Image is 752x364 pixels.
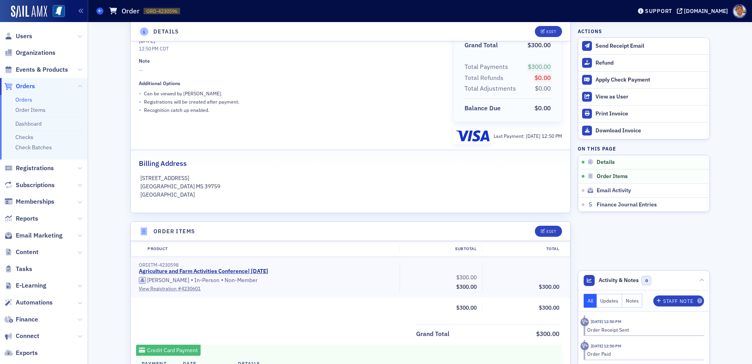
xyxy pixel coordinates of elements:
span: Reports [16,214,38,223]
span: ORD-4230596 [146,8,177,15]
div: ORDITM-4230598 [139,262,394,268]
a: Orders [15,96,32,103]
a: Checks [15,134,33,141]
span: Users [16,32,32,41]
a: Finance [4,315,38,324]
span: Registrations [16,164,54,173]
div: View as User [595,93,706,100]
a: Dashboard [15,120,42,127]
div: Download Invoice [595,127,706,134]
a: Check Batches [15,144,52,151]
h4: On this page [578,145,710,152]
a: Agriculture and Farm Activities Conference| [DATE] [139,268,268,275]
div: Order Receipt Sent [587,326,699,333]
span: $300.00 [539,304,559,311]
p: Can be viewed by [PERSON_NAME] . [144,90,222,97]
span: — [139,67,442,75]
span: $0.00 [535,104,551,112]
div: [DOMAIN_NAME] [684,7,728,15]
div: Staff Note [663,299,693,303]
h4: Details [153,28,179,36]
button: Apply Check Payment [578,71,710,88]
div: Credit Card Payment [136,345,201,356]
span: CDT [159,45,169,52]
span: Activity & Notes [599,276,639,284]
div: Total Adjustments [464,84,516,93]
a: Tasks [4,265,32,273]
p: [STREET_ADDRESS] [140,174,561,182]
p: [GEOGRAPHIC_DATA] MS 39759 [140,182,561,191]
a: Print Invoice [578,105,710,122]
span: Memberships [16,197,54,206]
span: [DATE] [526,133,542,139]
button: [DOMAIN_NAME] [677,8,731,14]
div: Send Receipt Email [595,43,706,50]
span: Tasks [16,265,32,273]
span: Finance [16,315,38,324]
span: Content [16,248,39,256]
div: Product [142,246,399,252]
span: $0.00 [535,84,551,92]
div: Edit [546,229,556,234]
span: Grand Total [464,41,501,50]
a: Exports [4,349,38,357]
a: Orders [4,82,35,91]
div: Grand Total [464,41,498,50]
button: Edit [535,226,562,237]
span: $300.00 [456,274,477,281]
button: Edit [535,26,562,37]
h4: Actions [578,28,602,35]
span: Total Refunds [464,73,506,83]
a: Order Items [15,106,46,113]
div: Order Paid [587,350,699,357]
span: • [221,276,223,284]
span: • [191,276,193,284]
a: Subscriptions [4,181,55,189]
a: Connect [4,332,39,340]
h2: Billing Address [139,158,187,169]
span: Balance Due [464,104,503,113]
img: visa [456,130,490,141]
span: Subscriptions [16,181,55,189]
span: $300.00 [536,330,559,338]
a: View Homepage [47,5,65,19]
span: Finance Journal Entries [597,201,657,208]
a: Download Invoice [578,122,710,139]
a: E-Learning [4,281,46,290]
span: Total Adjustments [464,84,519,93]
span: Exports [16,349,38,357]
a: Memberships [4,197,54,206]
time: 12:50 PM [139,45,159,52]
div: Refund [595,59,706,67]
span: Events & Products [16,65,68,74]
a: Organizations [4,48,55,57]
button: Staff Note [653,295,704,306]
span: • [139,106,141,114]
span: $300.00 [539,283,559,290]
div: Activity [581,318,589,326]
div: Total Payments [464,62,508,72]
div: Total [482,246,564,252]
span: Organizations [16,48,55,57]
img: SailAMX [53,5,65,17]
div: Edit [546,30,556,34]
span: $300.00 [528,63,551,71]
span: Total Payments [464,62,511,72]
a: Registrations [4,164,54,173]
span: Profile [733,4,746,18]
button: Send Receipt Email [578,38,710,54]
span: 0 [641,276,651,286]
img: SailAMX [11,6,47,18]
div: Apply Check Payment [595,76,706,84]
span: E-Learning [16,281,46,290]
span: 12:50 PM [542,133,562,139]
button: Refund [578,54,710,71]
div: [PERSON_NAME] [147,277,189,284]
h4: Order Items [153,227,195,236]
span: Details [597,159,615,166]
button: Notes [622,294,643,308]
span: Order Items [597,173,628,180]
span: $300.00 [527,41,551,49]
div: Last Payment: [494,132,562,139]
span: Email Marketing [16,231,63,240]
